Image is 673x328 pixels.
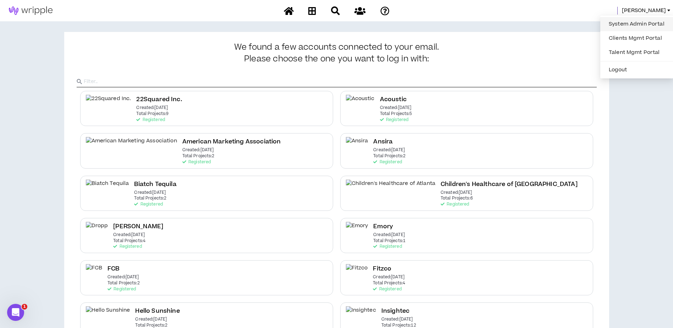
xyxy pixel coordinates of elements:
[182,148,214,153] p: Created: [DATE]
[136,117,165,122] p: Registered
[107,264,119,274] h2: FCB
[441,180,578,189] h2: Children's Healthcare of [GEOGRAPHIC_DATA]
[113,239,145,244] p: Total Projects: 4
[107,275,139,280] p: Created: [DATE]
[373,275,404,280] p: Created: [DATE]
[373,137,393,147] h2: Ansira
[373,148,405,153] p: Created: [DATE]
[373,160,402,165] p: Registered
[381,323,416,328] p: Total Projects: 12
[605,33,669,44] a: Clients Mgmt Portal
[86,180,129,196] img: Biatch Tequila
[182,154,215,159] p: Total Projects: 2
[380,117,408,122] p: Registered
[113,233,145,237] p: Created: [DATE]
[605,19,669,29] a: System Admin Portal
[373,233,405,237] p: Created: [DATE]
[134,190,166,195] p: Created: [DATE]
[113,222,163,231] h2: [PERSON_NAME]
[346,180,435,196] img: Children's Healthcare of Atlanta
[373,239,406,244] p: Total Projects: 1
[605,47,669,58] a: Talent Mgmt Portal
[346,137,368,153] img: Ansira
[113,244,142,249] p: Registered
[441,190,472,195] p: Created: [DATE]
[86,222,108,238] img: Dropp
[373,222,393,231] h2: Emory
[346,306,376,322] img: Insightec
[381,317,413,322] p: Created: [DATE]
[373,154,406,159] p: Total Projects: 2
[134,180,176,189] h2: Biatch Tequila
[86,95,131,111] img: 22Squared Inc.
[134,196,166,201] p: Total Projects: 2
[136,111,169,116] p: Total Projects: 9
[136,105,168,110] p: Created: [DATE]
[346,264,368,280] img: Fitzco
[622,7,666,15] span: [PERSON_NAME]
[373,281,405,286] p: Total Projects: 4
[136,95,182,104] h2: 22Squared Inc.
[107,287,136,292] p: Registered
[134,202,162,207] p: Registered
[84,76,597,87] input: Filter..
[22,304,27,310] span: 1
[86,137,177,153] img: American Marketing Association
[135,306,180,316] h2: Hello Sunshine
[244,54,429,64] span: Please choose the one you want to log in with:
[380,111,412,116] p: Total Projects: 5
[86,264,102,280] img: FCB
[346,222,368,238] img: Emory
[380,95,407,104] h2: Acoustic
[77,43,597,64] h3: We found a few accounts connected to your email.
[135,317,167,322] p: Created: [DATE]
[380,105,412,110] p: Created: [DATE]
[7,304,24,321] iframe: Intercom live chat
[441,202,469,207] p: Registered
[381,306,409,316] h2: Insightec
[346,95,375,111] img: Acoustic
[107,281,140,286] p: Total Projects: 2
[182,137,281,147] h2: American Marketing Association
[86,306,130,322] img: Hello Sunshine
[373,244,402,249] p: Registered
[441,196,473,201] p: Total Projects: 6
[605,65,669,75] button: Logout
[182,160,211,165] p: Registered
[373,264,391,274] h2: Fitzco
[373,287,401,292] p: Registered
[135,323,167,328] p: Total Projects: 2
